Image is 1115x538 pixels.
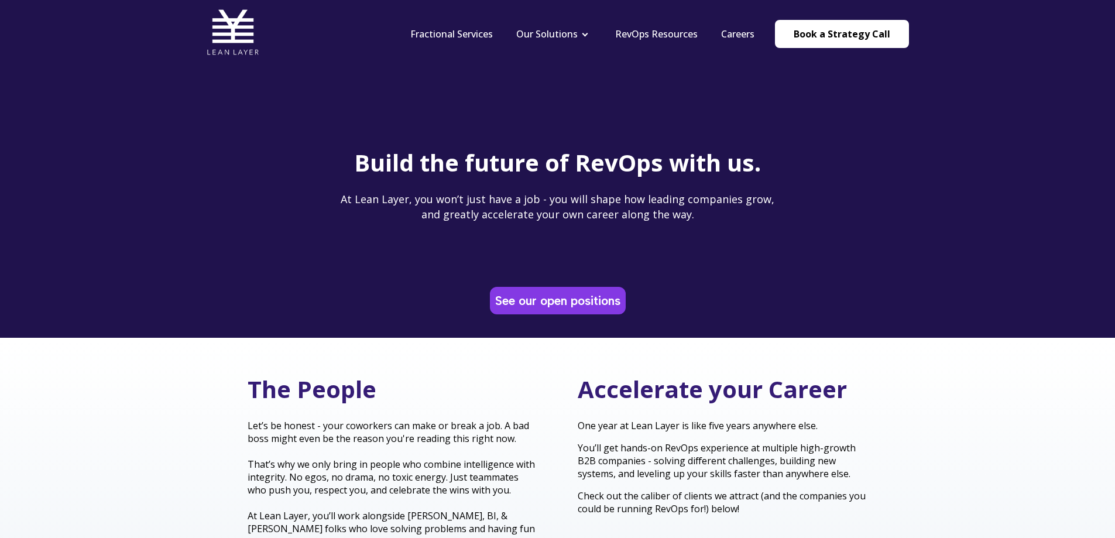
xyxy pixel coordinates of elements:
[248,419,529,445] span: Let’s be honest - your coworkers can make or break a job. A bad boss might even be the reason you...
[516,28,578,40] a: Our Solutions
[341,192,774,221] span: At Lean Layer, you won’t just have a job - you will shape how leading companies grow, and greatly...
[578,489,868,515] p: Check out the caliber of clients we attract (and the companies you could be running RevOps for!) ...
[354,146,761,179] span: Build the future of RevOps with us.
[248,373,376,405] span: The People
[775,20,909,48] a: Book a Strategy Call
[248,458,535,496] span: That’s why we only bring in people who combine intelligence with integrity. No egos, no drama, no...
[492,289,623,312] a: See our open positions
[399,28,766,40] div: Navigation Menu
[410,28,493,40] a: Fractional Services
[615,28,698,40] a: RevOps Resources
[578,441,868,480] p: You’ll get hands-on RevOps experience at multiple high-growth B2B companies - solving different c...
[578,373,847,405] span: Accelerate your Career
[721,28,754,40] a: Careers
[578,419,868,432] p: One year at Lean Layer is like five years anywhere else.
[207,6,259,59] img: Lean Layer Logo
